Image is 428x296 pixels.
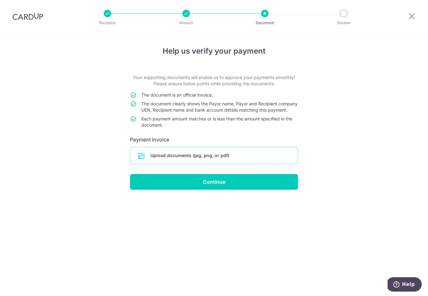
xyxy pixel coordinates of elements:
[130,174,298,190] input: Continue
[84,20,131,26] p: Recipient
[141,116,292,128] span: Each payment amount matches or is less than the amount specified in the document.
[141,101,298,113] span: The document clearly shows the Payor name, Payor and Recipient company UEN, Recipient name and ba...
[13,13,43,20] img: CardUp
[130,45,298,57] h4: Help us verify your payment
[163,20,209,26] p: Amount
[130,74,298,87] p: Your supporting documents will enable us to approve your payments smoothly! Please ensure below p...
[141,92,213,98] span: The document is an official invoice.
[130,136,298,143] h6: Payment invoice
[321,20,367,26] p: Review
[388,277,422,293] iframe: Opens a widget where you can find more information
[242,20,288,26] p: Document
[130,147,298,164] div: Upload documents (jpg, png, or pdf)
